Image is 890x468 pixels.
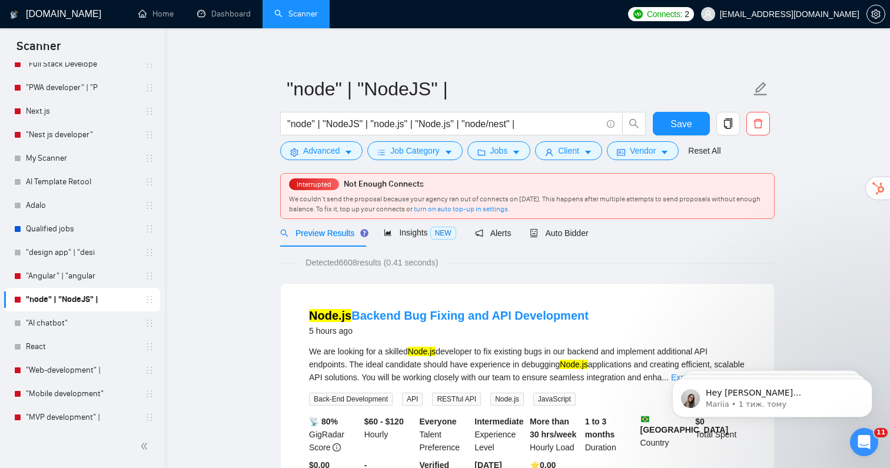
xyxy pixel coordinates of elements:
[344,179,424,189] span: Not Enough Connects
[717,118,739,129] span: copy
[26,311,138,335] a: "AI chatbot"
[309,393,393,406] span: Back-End Development
[384,228,456,237] span: Insights
[560,360,587,369] mark: Node.js
[26,147,138,170] a: My Scanner
[274,9,318,19] a: searchScanner
[630,144,656,157] span: Vendor
[145,295,154,304] span: holder
[417,415,473,454] div: Talent Preference
[290,148,298,157] span: setting
[145,271,154,281] span: holder
[583,415,638,454] div: Duration
[7,38,70,62] span: Scanner
[607,141,679,160] button: idcardVendorcaret-down
[716,112,740,135] button: copy
[535,141,602,160] button: userClientcaret-down
[26,52,138,76] a: "Full Stack Develope
[384,228,392,237] span: area-chart
[280,228,365,238] span: Preview Results
[26,99,138,123] a: Next.js
[145,318,154,328] span: holder
[688,144,720,157] a: Reset All
[527,415,583,454] div: Hourly Load
[140,440,152,452] span: double-left
[746,112,770,135] button: delete
[26,76,138,99] a: "PWA developer" | "P
[430,227,456,240] span: NEW
[377,148,386,157] span: bars
[584,148,592,157] span: caret-down
[287,117,602,131] input: Search Freelance Jobs...
[558,144,579,157] span: Client
[530,229,538,237] span: robot
[670,117,692,131] span: Save
[545,148,553,157] span: user
[477,148,486,157] span: folder
[533,393,576,406] span: JavaScript
[653,112,710,135] button: Save
[287,74,750,104] input: Scanner name...
[309,417,338,426] b: 📡 80%
[512,148,520,157] span: caret-down
[402,393,423,406] span: API
[475,229,483,237] span: notification
[850,428,878,456] iframe: Intercom live chat
[138,9,174,19] a: homeHome
[866,5,885,24] button: setting
[26,335,138,359] a: React
[607,120,615,128] span: info-circle
[444,148,453,157] span: caret-down
[623,118,645,129] span: search
[490,393,524,406] span: Node.js
[530,228,588,238] span: Auto Bidder
[293,180,335,188] span: Interrupted
[145,83,154,92] span: holder
[26,123,138,147] a: "Nest js developer"
[26,359,138,382] a: "Web-development" |
[309,345,746,384] div: We are looking for a skilled developer to fix existing bugs in our backend and implement addition...
[467,141,531,160] button: folderJobscaret-down
[303,144,340,157] span: Advanced
[145,201,154,210] span: holder
[26,241,138,264] a: "design app" | "desi
[660,148,669,157] span: caret-down
[747,118,769,129] span: delete
[638,415,693,454] div: Country
[655,354,890,436] iframe: Intercom notifications повідомлення
[280,229,288,237] span: search
[490,144,508,157] span: Jobs
[145,413,154,422] span: holder
[307,415,362,454] div: GigRadar Score
[704,10,712,18] span: user
[753,81,768,97] span: edit
[530,417,576,439] b: More than 30 hrs/week
[585,417,615,439] b: 1 to 3 months
[390,144,439,157] span: Job Category
[145,59,154,69] span: holder
[26,288,138,311] a: "node" | "NodeJS" |
[633,9,643,19] img: upwork-logo.png
[309,324,589,338] div: 5 hours ago
[474,417,523,426] b: Intermediate
[617,148,625,157] span: idcard
[359,228,370,238] div: Tooltip anchor
[420,417,457,426] b: Everyone
[333,443,341,452] span: info-circle
[408,347,436,356] mark: Node.js
[26,406,138,429] a: "MVP development" |
[145,107,154,116] span: holder
[197,9,251,19] a: dashboardDashboard
[414,205,510,213] a: turn on auto top-up in settings.
[874,428,888,437] span: 11
[145,342,154,351] span: holder
[622,112,646,135] button: search
[647,8,682,21] span: Connects:
[362,415,417,454] div: Hourly
[640,415,729,434] b: [GEOGRAPHIC_DATA]
[685,8,689,21] span: 2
